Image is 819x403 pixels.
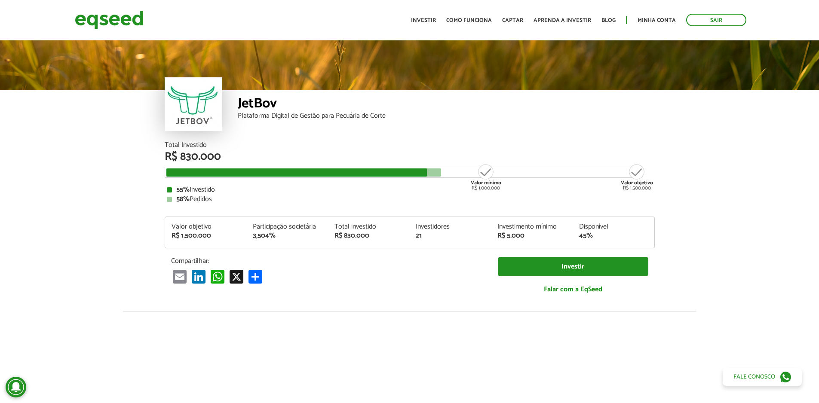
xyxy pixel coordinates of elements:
a: Falar com a EqSeed [498,281,648,298]
strong: Valor mínimo [471,179,501,187]
a: Partilhar [247,269,264,284]
a: X [228,269,245,284]
div: Participação societária [253,223,322,230]
div: R$ 1.500.000 [172,232,240,239]
a: Email [171,269,188,284]
div: 45% [579,232,648,239]
div: 3,504% [253,232,322,239]
div: Disponível [579,223,648,230]
div: Total investido [334,223,403,230]
div: Plataforma Digital de Gestão para Pecuária de Corte [238,113,655,119]
a: LinkedIn [190,269,207,284]
div: R$ 830.000 [334,232,403,239]
a: Minha conta [638,18,676,23]
div: Valor objetivo [172,223,240,230]
a: Blog [601,18,616,23]
div: R$ 1.500.000 [621,163,653,191]
a: Como funciona [446,18,492,23]
div: R$ 830.000 [165,151,655,162]
a: Aprenda a investir [534,18,591,23]
div: R$ 5.000 [497,232,566,239]
div: Total Investido [165,142,655,149]
strong: 58% [176,193,190,205]
a: Investir [498,257,648,276]
div: Investido [167,186,653,193]
div: R$ 1.000.000 [470,163,502,191]
div: Pedidos [167,196,653,203]
p: Compartilhar: [171,257,485,265]
div: JetBov [238,97,655,113]
a: WhatsApp [209,269,226,284]
a: Investir [411,18,436,23]
div: Investimento mínimo [497,223,566,230]
a: Sair [686,14,746,26]
a: Fale conosco [723,368,802,386]
div: 21 [416,232,485,239]
img: EqSeed [75,9,144,31]
div: Investidores [416,223,485,230]
strong: Valor objetivo [621,179,653,187]
a: Captar [502,18,523,23]
strong: 55% [176,184,190,195]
